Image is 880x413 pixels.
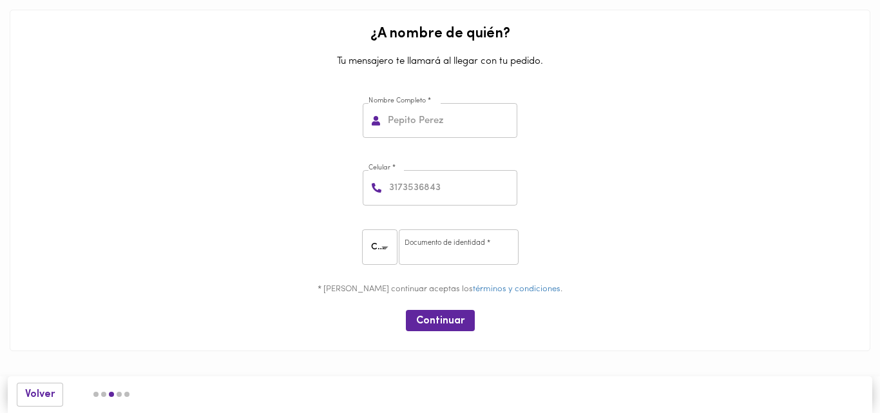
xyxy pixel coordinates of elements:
[416,315,464,327] span: Continuar
[385,103,517,139] input: Pepito Perez
[20,48,860,75] p: Tu mensajero te llamará al llegar con tu pedido.
[362,229,402,265] div: CC
[17,383,63,407] button: Volver
[387,170,517,206] input: 3173536843
[805,338,867,400] iframe: Messagebird Livechat Widget
[25,389,55,401] span: Volver
[20,26,860,42] h2: ¿A nombre de quién?
[20,283,860,296] p: * [PERSON_NAME] continuar aceptas los .
[406,310,475,331] button: Continuar
[473,285,560,293] a: términos y condiciones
